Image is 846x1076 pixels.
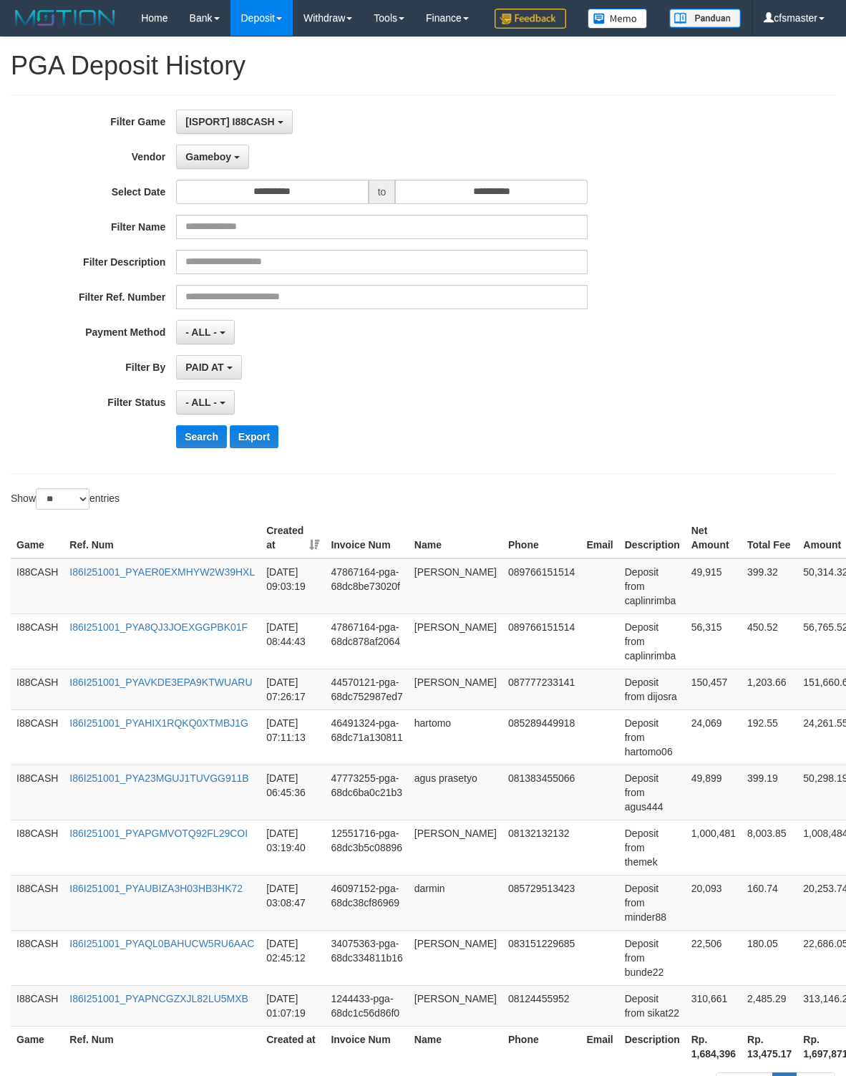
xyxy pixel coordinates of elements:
[580,1026,618,1067] th: Email
[409,518,502,558] th: Name
[69,938,254,949] a: I86I251001_PYAQL0BAHUCW5RU6AAC
[11,488,120,510] label: Show entries
[69,677,252,688] a: I86I251001_PYAVKDE3EPA9KTWUARU
[176,425,227,448] button: Search
[325,558,408,614] td: 47867164-pga-68dc8be73020f
[619,709,686,765] td: Deposit from hartomo06
[686,558,742,614] td: 49,915
[69,717,248,729] a: I86I251001_PYAHIX1RQKQ0XTMBJ1G
[686,1026,742,1067] th: Rp. 1,684,396
[409,614,502,669] td: [PERSON_NAME]
[325,518,408,558] th: Invoice Num
[409,875,502,930] td: darmin
[742,709,797,765] td: 192.55
[261,614,325,669] td: [DATE] 08:44:43
[742,930,797,985] td: 180.05
[369,180,396,204] span: to
[11,875,64,930] td: I88CASH
[69,883,243,894] a: I86I251001_PYAUBIZA3H03HB3HK72
[495,9,566,29] img: Feedback.jpg
[11,709,64,765] td: I88CASH
[409,765,502,820] td: agus prasetyo
[261,820,325,875] td: [DATE] 03:19:40
[409,669,502,709] td: [PERSON_NAME]
[686,765,742,820] td: 49,899
[686,518,742,558] th: Net Amount
[176,355,241,379] button: PAID AT
[742,518,797,558] th: Total Fee
[619,765,686,820] td: Deposit from agus444
[502,669,580,709] td: 087777233141
[185,362,223,373] span: PAID AT
[261,709,325,765] td: [DATE] 07:11:13
[409,709,502,765] td: hartomo
[686,669,742,709] td: 150,457
[502,765,580,820] td: 081383455066
[261,930,325,985] td: [DATE] 02:45:12
[742,558,797,614] td: 399.32
[619,518,686,558] th: Description
[325,709,408,765] td: 46491324-pga-68dc71a130811
[69,772,248,784] a: I86I251001_PYA23MGUJ1TUVGG911B
[261,985,325,1026] td: [DATE] 01:07:19
[36,488,89,510] select: Showentries
[185,326,217,338] span: - ALL -
[64,1026,261,1067] th: Ref. Num
[742,1026,797,1067] th: Rp. 13,475.17
[64,518,261,558] th: Ref. Num
[409,930,502,985] td: [PERSON_NAME]
[230,425,278,448] button: Export
[176,110,292,134] button: [ISPORT] I88CASH
[261,875,325,930] td: [DATE] 03:08:47
[686,985,742,1026] td: 310,661
[11,765,64,820] td: I88CASH
[11,518,64,558] th: Game
[742,614,797,669] td: 450.52
[502,930,580,985] td: 083151229685
[686,930,742,985] td: 22,506
[325,875,408,930] td: 46097152-pga-68dc38cf86969
[176,320,234,344] button: - ALL -
[325,765,408,820] td: 47773255-pga-68dc6ba0c21b3
[502,709,580,765] td: 085289449918
[619,614,686,669] td: Deposit from caplinrimba
[11,669,64,709] td: I88CASH
[11,558,64,614] td: I88CASH
[11,52,835,80] h1: PGA Deposit History
[619,985,686,1026] td: Deposit from sikat22
[325,930,408,985] td: 34075363-pga-68dc334811b16
[742,820,797,875] td: 8,003.85
[502,820,580,875] td: 08132132132
[69,566,255,578] a: I86I251001_PYAER0EXMHYW2W39HXL
[742,669,797,709] td: 1,203.66
[409,985,502,1026] td: [PERSON_NAME]
[588,9,648,29] img: Button%20Memo.svg
[185,397,217,408] span: - ALL -
[11,7,120,29] img: MOTION_logo.png
[742,875,797,930] td: 160.74
[11,614,64,669] td: I88CASH
[502,558,580,614] td: 089766151514
[185,151,231,163] span: Gameboy
[261,669,325,709] td: [DATE] 07:26:17
[185,116,274,127] span: [ISPORT] I88CASH
[325,820,408,875] td: 12551716-pga-68dc3b5c08896
[502,985,580,1026] td: 08124455952
[11,985,64,1026] td: I88CASH
[742,985,797,1026] td: 2,485.29
[176,390,234,415] button: - ALL -
[502,1026,580,1067] th: Phone
[619,820,686,875] td: Deposit from themek
[619,930,686,985] td: Deposit from bunde22
[686,875,742,930] td: 20,093
[580,518,618,558] th: Email
[11,820,64,875] td: I88CASH
[69,993,248,1004] a: I86I251001_PYAPNCGZXJL82LU5MXB
[69,828,248,839] a: I86I251001_PYAPGMVOTQ92FL29COI
[325,985,408,1026] td: 1244433-pga-68dc1c56d86f0
[502,518,580,558] th: Phone
[742,765,797,820] td: 399.19
[502,875,580,930] td: 085729513423
[409,558,502,614] td: [PERSON_NAME]
[261,765,325,820] td: [DATE] 06:45:36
